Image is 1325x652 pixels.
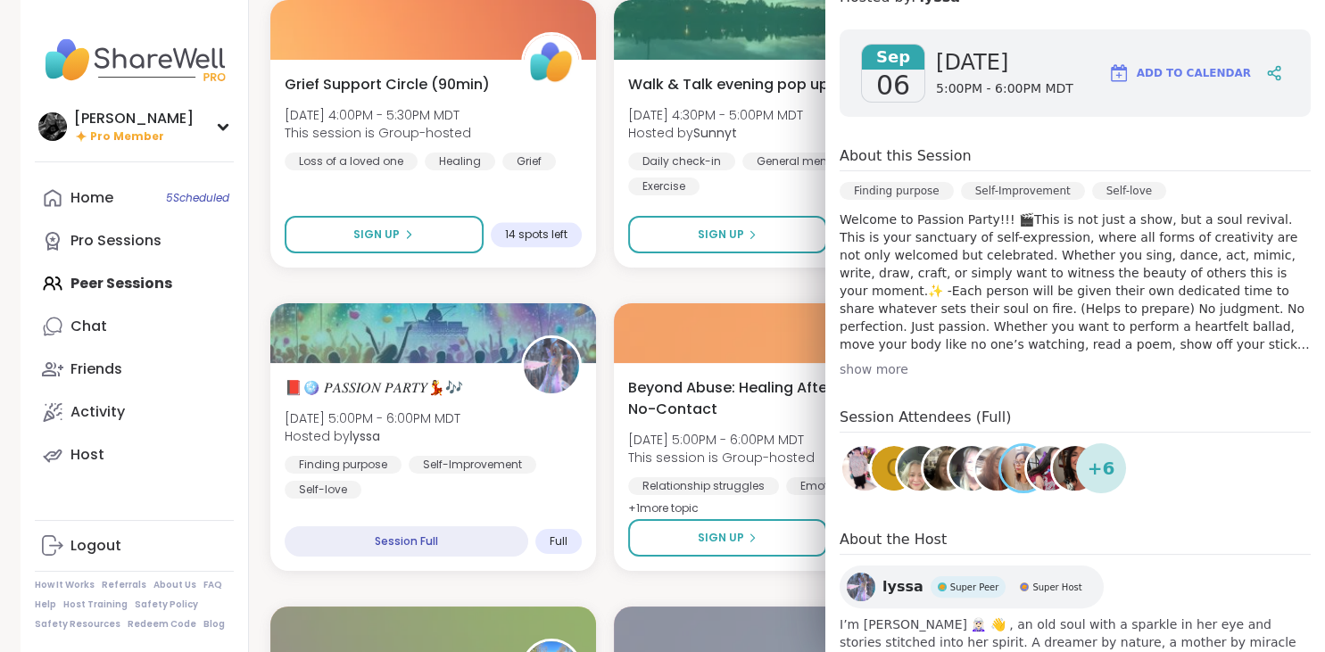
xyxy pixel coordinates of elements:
img: Jinna [949,446,994,491]
img: ShareWell Logomark [1108,62,1130,84]
div: Self-Improvement [961,182,1085,200]
button: Sign Up [628,216,827,253]
a: Home5Scheduled [35,177,234,219]
img: Suze03 [1053,446,1097,491]
img: elianaahava2022 [898,446,942,491]
div: Loss of a loved one [285,153,418,170]
div: Healing [425,153,495,170]
a: Host [35,433,234,476]
a: Recovery [840,443,890,493]
a: Jasmine95 [1024,443,1074,493]
span: Walk & Talk evening pop up [628,74,829,95]
span: This session is Group-hosted [285,124,471,142]
span: Super Peer [950,581,999,594]
a: Suze03 [1050,443,1100,493]
a: Chat [35,305,234,348]
span: [DATE] 4:00PM - 5:30PM MDT [285,106,471,124]
img: Super Peer [938,582,947,591]
div: General mental health [742,153,893,170]
img: Jasmine95 [1027,446,1072,491]
span: Full [550,534,567,549]
a: irisanne [998,443,1048,493]
div: Self-love [1092,182,1166,200]
a: How It Works [35,579,95,591]
span: + 6 [1088,455,1115,482]
span: [DATE] [936,48,1073,77]
a: C [869,443,919,493]
a: About Us [153,579,196,591]
h4: About this Session [840,145,972,167]
div: Chat [70,317,107,336]
div: Grief [502,153,556,170]
div: Relationship struggles [628,477,779,495]
button: Sign Up [285,216,484,253]
a: Friends [35,348,234,391]
div: [PERSON_NAME] [74,109,194,128]
span: Hosted by [285,427,460,445]
div: Finding purpose [285,456,402,474]
a: Help [35,598,56,611]
a: FAQ [203,579,222,591]
span: This session is Group-hosted [628,449,815,466]
a: Activity [35,391,234,433]
span: Sign Up [697,530,743,546]
div: Home [70,188,113,208]
a: dodi [973,443,1023,493]
div: Exercise [628,177,700,195]
img: dodi [975,446,1020,491]
a: AliciaMarie [921,443,971,493]
div: Daily check-in [628,153,735,170]
div: Host [70,445,104,465]
a: Redeem Code [128,618,196,631]
span: [DATE] 5:00PM - 6:00PM MDT [628,431,815,449]
div: Finding purpose [840,182,954,200]
a: Safety Policy [135,598,198,611]
a: Pro Sessions [35,219,234,262]
span: [DATE] 5:00PM - 6:00PM MDT [285,409,460,427]
p: Welcome to Passion Party!!! 🎬This is not just a show, but a soul revival. This is your sanctuary ... [840,210,1311,353]
b: lyssa [350,427,380,445]
span: Beyond Abuse: Healing After No-Contact [628,377,845,420]
span: lyssa [882,576,923,598]
b: Sunnyt [693,124,737,142]
img: ShareWell Nav Logo [35,29,234,91]
div: show more [840,360,1311,378]
div: Session Full [285,526,528,557]
span: 📕🪩 𝑃𝐴𝑆𝑆𝐼𝑂𝑁 𝑃𝐴𝑅𝑇𝑌💃🎶 [285,377,463,399]
span: Super Host [1032,581,1081,594]
a: Host Training [63,598,128,611]
h4: About the Host [840,529,1311,555]
img: Recovery [842,446,887,491]
img: lyssa [524,338,579,393]
span: 14 spots left [505,227,567,242]
div: Emotional abuse [786,477,907,495]
a: Referrals [102,579,146,591]
div: Self-love [285,481,361,499]
a: elianaahava2022 [895,443,945,493]
h4: Session Attendees (Full) [840,407,1311,433]
span: Pro Member [90,129,164,144]
span: C [886,451,902,486]
div: Self-Improvement [409,456,536,474]
span: Grief Support Circle (90min) [285,74,490,95]
span: 06 [876,70,910,102]
span: Sign Up [697,227,743,243]
a: Safety Resources [35,618,120,631]
span: Sign Up [353,227,400,243]
span: 5 Scheduled [166,191,229,205]
img: AliciaMarie [923,446,968,491]
span: 5:00PM - 6:00PM MDT [936,80,1073,98]
button: Add to Calendar [1100,52,1259,95]
img: irisanne [1001,446,1046,491]
a: lyssalyssaSuper PeerSuper PeerSuper HostSuper Host [840,565,1104,608]
span: Sep [862,45,924,70]
a: Blog [203,618,225,631]
div: Friends [70,359,122,379]
div: Activity [70,402,125,422]
span: Add to Calendar [1137,65,1251,81]
img: ShareWell [524,35,579,90]
button: Sign Up [628,519,827,557]
img: lyssa [847,573,875,601]
div: Pro Sessions [70,231,161,251]
a: Jinna [947,443,997,493]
